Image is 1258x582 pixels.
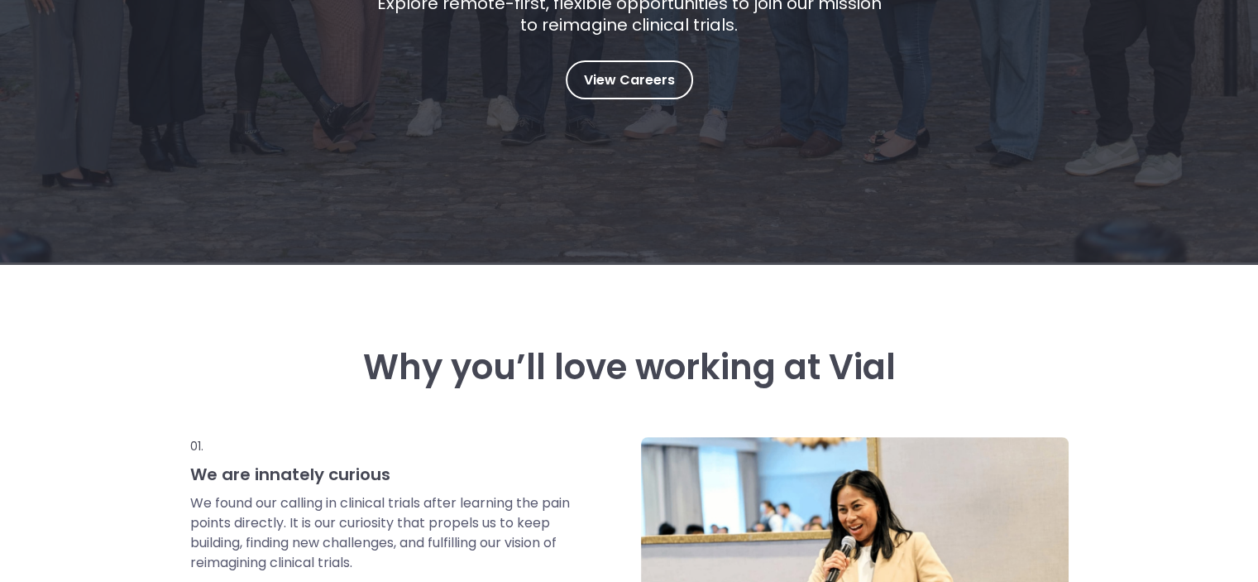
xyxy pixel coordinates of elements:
[190,464,572,485] h3: We are innately curious
[584,70,675,91] span: View Careers
[190,348,1069,387] h3: Why you’ll love working at Vial
[566,60,693,99] a: View Careers
[190,437,572,455] p: 01.
[190,493,572,573] p: We found our calling in clinical trials after learning the pain points directly. It is our curios...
